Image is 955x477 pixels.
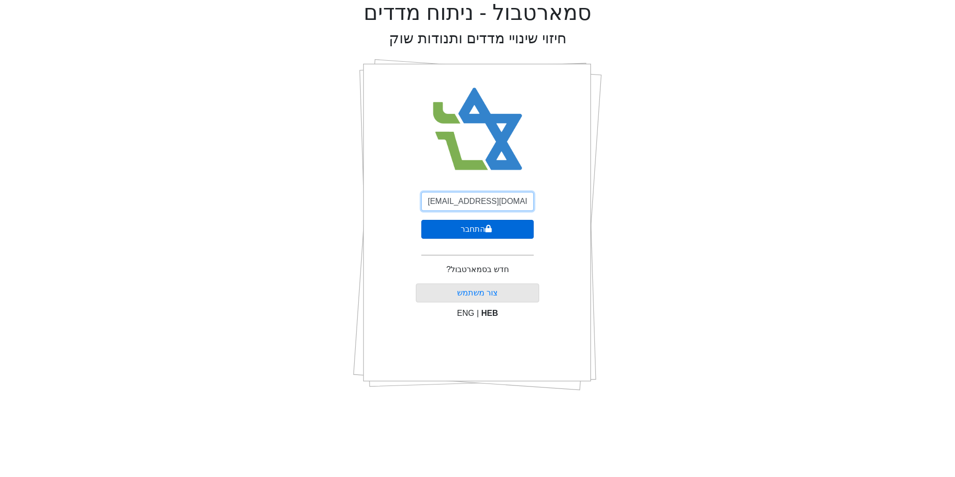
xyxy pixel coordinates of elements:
[389,30,567,47] h2: חיזוי שינויי מדדים ותנודות שוק
[446,264,508,276] p: חדש בסמארטבול?
[481,309,498,317] span: HEB
[424,75,532,184] img: Smart Bull
[421,220,534,239] button: התחבר
[416,284,540,302] button: צור משתמש
[457,309,475,317] span: ENG
[457,288,498,297] a: צור משתמש
[421,192,534,211] input: אימייל
[477,309,478,317] span: |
